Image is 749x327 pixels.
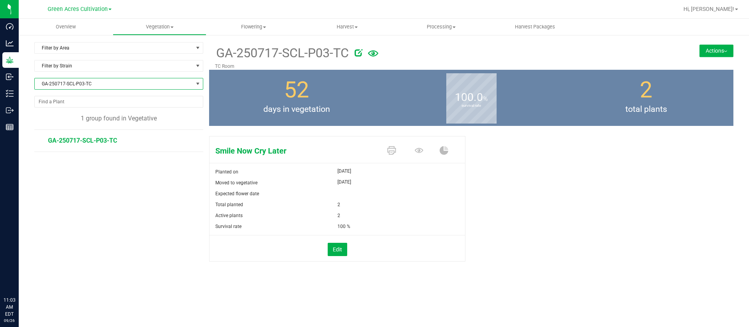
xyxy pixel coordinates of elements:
group-info-box: Survival rate [390,70,553,126]
span: 2 [337,210,340,221]
a: Flowering [206,19,300,35]
group-info-box: Total number of plants [564,70,728,126]
a: Processing [394,19,488,35]
span: Overview [45,23,86,30]
inline-svg: Inventory [6,90,14,97]
a: Harvest Packages [488,19,582,35]
inline-svg: Analytics [6,39,14,47]
span: [DATE] [337,177,351,187]
b: survival rate [446,71,497,141]
span: Green Acres Cultivation [48,6,108,12]
span: 2 [640,77,652,103]
button: Edit [328,243,347,256]
iframe: Resource center unread badge [23,263,32,273]
span: total plants [559,103,733,116]
span: Smile Now Cry Later [209,145,380,157]
span: Processing [395,23,488,30]
span: Filter by Area [35,42,193,53]
span: Active plants [215,213,243,218]
span: Total planted [215,202,243,207]
div: 1 group found in Vegetative [34,114,203,123]
span: Harvest [301,23,394,30]
group-info-box: Days in vegetation [215,70,378,126]
span: Moved to vegetative [215,180,257,186]
a: Harvest [300,19,394,35]
span: Planted on [215,169,238,175]
button: Actions [699,44,733,57]
a: Vegetation [113,19,207,35]
span: days in vegetation [209,103,384,116]
span: Hi, [PERSON_NAME]! [683,6,734,12]
a: Overview [19,19,113,35]
p: 11:03 AM EDT [4,297,15,318]
span: Vegetation [113,23,206,30]
span: [DATE] [337,166,351,176]
p: TC Room [215,63,640,70]
input: NO DATA FOUND [35,96,203,107]
span: Survival rate [215,224,241,229]
inline-svg: Inbound [6,73,14,81]
inline-svg: Dashboard [6,23,14,30]
span: 100 % [337,221,350,232]
iframe: Resource center [8,265,31,288]
span: GA-250717-SCL-P03-TC [35,78,193,89]
span: 2 [337,199,340,210]
span: GA-250717-SCL-P03-TC [215,44,349,63]
inline-svg: Grow [6,56,14,64]
inline-svg: Outbound [6,106,14,114]
span: Flowering [207,23,300,30]
p: 09/26 [4,318,15,323]
span: GA-250717-SCL-P03-TC [48,137,117,144]
span: Filter by Strain [35,60,193,71]
span: Expected flower date [215,191,259,196]
span: 52 [284,77,309,103]
span: Harvest Packages [504,23,566,30]
span: select [193,42,203,53]
inline-svg: Reports [6,123,14,131]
